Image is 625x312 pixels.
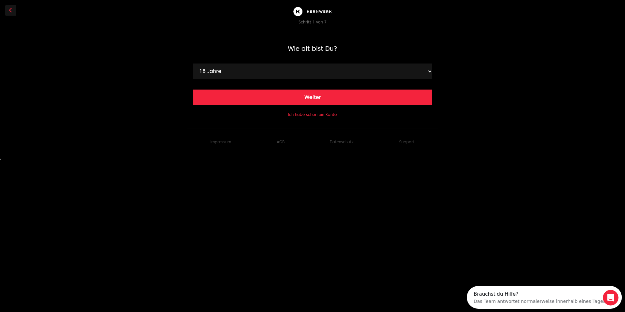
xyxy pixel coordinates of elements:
a: Impressum [210,139,231,144]
div: Das Team antwortet normalerweise innerhalb eines Tages. [7,11,140,18]
iframe: Intercom live chat [603,290,618,305]
button: Weiter [193,90,432,105]
div: Brauchst du Hilfe? [7,6,140,11]
a: Datenschutz [330,139,354,144]
iframe: Intercom live chat Discovery-Launcher [467,286,622,309]
button: Support [399,139,415,145]
a: AGB [277,139,285,144]
div: Intercom-Nachrichtendienst öffnen [3,3,159,21]
span: Schritt 1 von 7 [299,20,326,24]
button: Ich habe schon ein Konto [288,112,337,117]
h1: Wie alt bist Du? [193,44,432,53]
img: Kernwerk® [292,5,333,18]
